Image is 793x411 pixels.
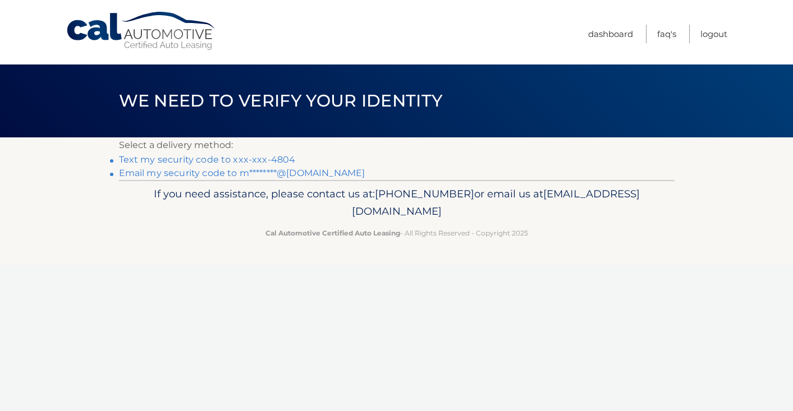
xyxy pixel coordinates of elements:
[119,168,365,178] a: Email my security code to m********@[DOMAIN_NAME]
[126,227,667,239] p: - All Rights Reserved - Copyright 2025
[375,187,474,200] span: [PHONE_NUMBER]
[265,229,400,237] strong: Cal Automotive Certified Auto Leasing
[119,154,296,165] a: Text my security code to xxx-xxx-4804
[119,137,675,153] p: Select a delivery method:
[119,90,443,111] span: We need to verify your identity
[588,25,633,43] a: Dashboard
[657,25,676,43] a: FAQ's
[700,25,727,43] a: Logout
[126,185,667,221] p: If you need assistance, please contact us at: or email us at
[66,11,217,51] a: Cal Automotive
